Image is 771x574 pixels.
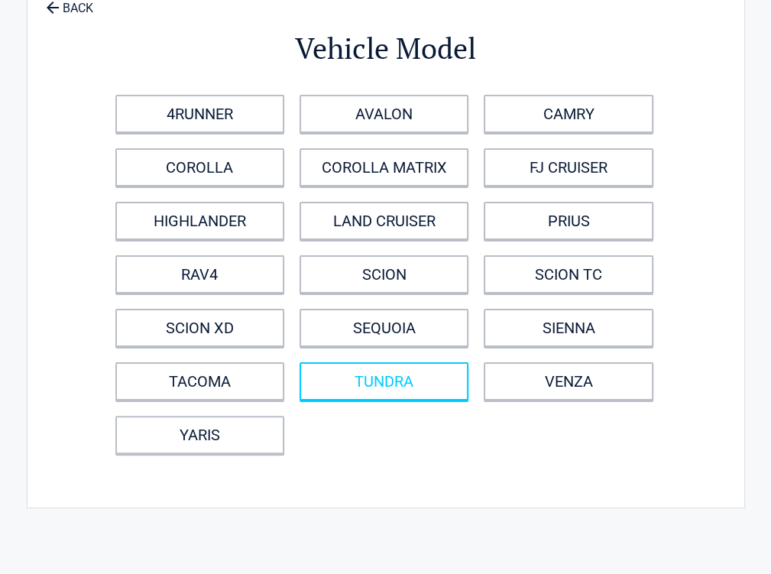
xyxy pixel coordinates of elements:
a: SEQUOIA [300,309,468,347]
a: TUNDRA [300,362,468,401]
a: AVALON [300,95,468,133]
a: SCION [300,255,468,293]
a: PRIUS [484,202,653,240]
a: FJ CRUISER [484,148,653,186]
a: COROLLA MATRIX [300,148,468,186]
a: SIENNA [484,309,653,347]
a: HIGHLANDER [115,202,284,240]
h2: Vehicle Model [112,29,660,68]
a: YARIS [115,416,284,454]
a: RAV4 [115,255,284,293]
a: SCION TC [484,255,653,293]
a: CAMRY [484,95,653,133]
a: 4RUNNER [115,95,284,133]
a: VENZA [484,362,653,401]
a: COROLLA [115,148,284,186]
a: LAND CRUISER [300,202,468,240]
a: SCION XD [115,309,284,347]
a: TACOMA [115,362,284,401]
